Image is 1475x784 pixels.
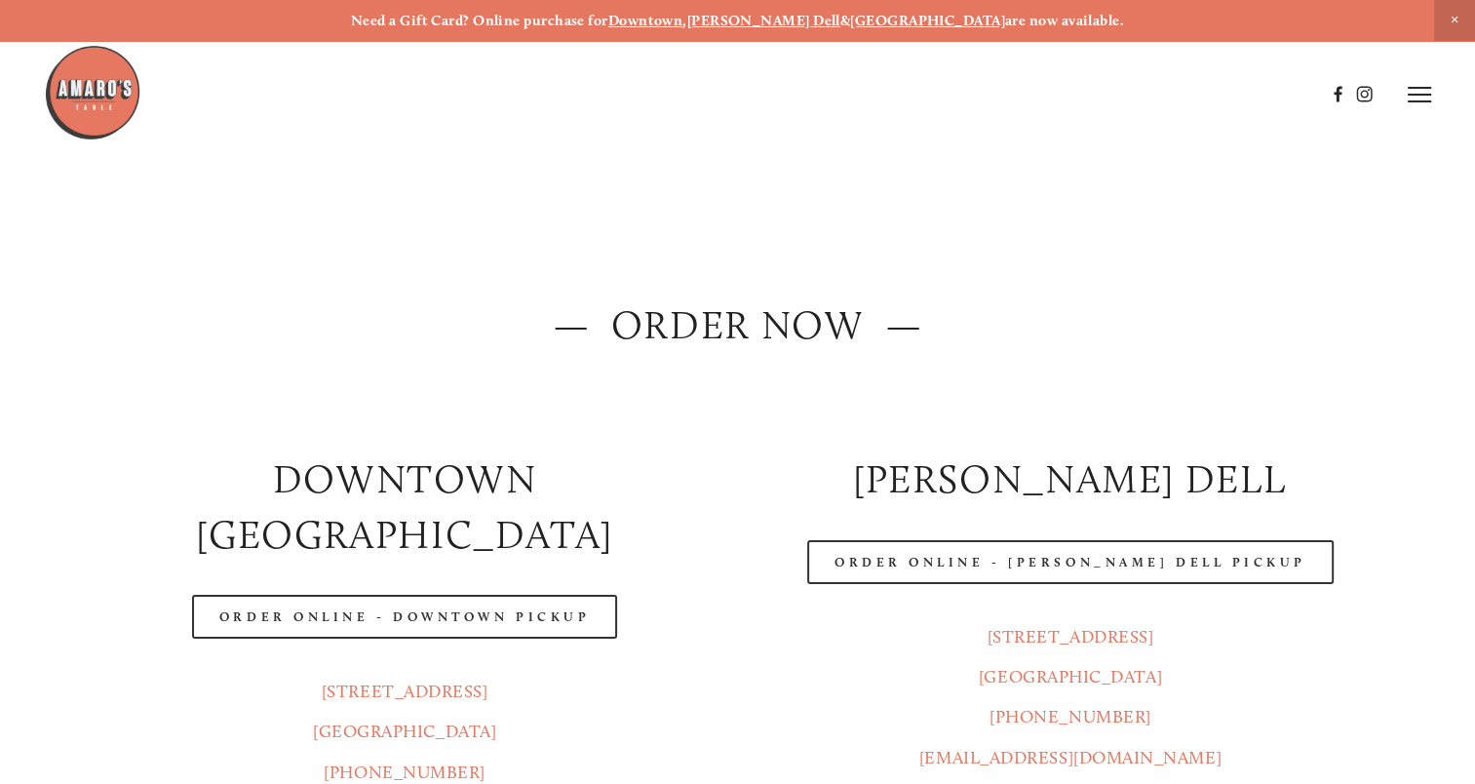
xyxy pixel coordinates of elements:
[192,595,618,639] a: Order Online - Downtown pickup
[313,721,496,742] a: [GEOGRAPHIC_DATA]
[755,451,1387,506] h2: [PERSON_NAME] DELL
[682,12,686,29] strong: ,
[351,12,608,29] strong: Need a Gift Card? Online purchase for
[807,540,1334,584] a: Order Online - [PERSON_NAME] Dell Pickup
[89,297,1386,352] h2: — ORDER NOW —
[919,747,1222,768] a: [EMAIL_ADDRESS][DOMAIN_NAME]
[988,626,1154,647] a: [STREET_ADDRESS]
[608,12,683,29] a: Downtown
[840,12,850,29] strong: &
[1005,12,1124,29] strong: are now available.
[324,762,485,783] a: [PHONE_NUMBER]
[990,706,1151,727] a: [PHONE_NUMBER]
[687,12,840,29] a: [PERSON_NAME] Dell
[89,451,721,562] h2: Downtown [GEOGRAPHIC_DATA]
[44,44,141,141] img: Amaro's Table
[979,666,1162,687] a: [GEOGRAPHIC_DATA]
[850,12,1005,29] a: [GEOGRAPHIC_DATA]
[322,681,488,702] a: [STREET_ADDRESS]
